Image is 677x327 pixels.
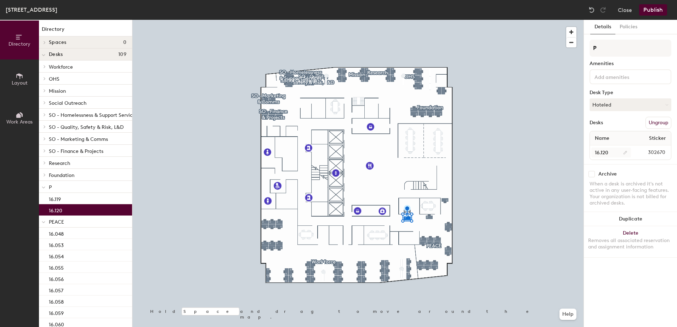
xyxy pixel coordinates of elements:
button: Details [590,20,615,34]
h1: Directory [39,25,132,36]
p: 16.054 [49,252,64,260]
span: SO - Homelessness & Support Services [49,112,138,118]
span: 302670 [631,149,670,156]
span: Sticker [645,132,670,145]
button: Policies [615,20,642,34]
p: 16.057 [49,286,63,294]
div: [STREET_ADDRESS] [6,5,57,14]
button: Duplicate [584,212,677,226]
div: Desks [590,120,603,126]
span: SO - Finance & Projects [49,148,103,154]
span: P [49,184,52,190]
input: Unnamed desk [591,148,631,157]
button: Hoteled [590,98,671,111]
span: Research [49,160,70,166]
p: 16.119 [49,194,61,202]
button: Close [618,4,632,16]
span: 0 [123,40,126,45]
button: Help [559,309,576,320]
div: Archive [598,171,617,177]
span: OHS [49,76,59,82]
div: Desk Type [590,90,671,96]
span: Layout [12,80,28,86]
p: 16.059 [49,308,64,316]
button: Publish [639,4,667,16]
p: 16.056 [49,274,64,282]
span: PEACE [49,219,64,225]
span: Social Outreach [49,100,86,106]
span: Work Areas [6,119,33,125]
button: Ungroup [645,117,671,129]
span: Directory [8,41,30,47]
span: SO - Quality, Safety & Risk, L&D [49,124,124,130]
input: Add amenities [593,72,657,81]
span: Workforce [49,64,73,70]
span: Spaces [49,40,67,45]
span: SO - Marketing & Comms [49,136,108,142]
div: When a desk is archived it's not active in any user-facing features. Your organization is not bil... [590,181,671,206]
p: 16.120 [49,206,62,214]
div: Removes all associated reservation and assignment information [588,237,673,250]
span: Name [591,132,613,145]
div: Amenities [590,61,671,67]
button: DeleteRemoves all associated reservation and assignment information [584,226,677,257]
span: Desks [49,52,63,57]
span: Foundation [49,172,74,178]
img: Undo [588,6,595,13]
p: 16.058 [49,297,64,305]
span: 109 [118,52,126,57]
img: Redo [599,6,607,13]
p: 16.053 [49,240,64,248]
p: 16.055 [49,263,64,271]
p: 16.048 [49,229,64,237]
span: Mission [49,88,66,94]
